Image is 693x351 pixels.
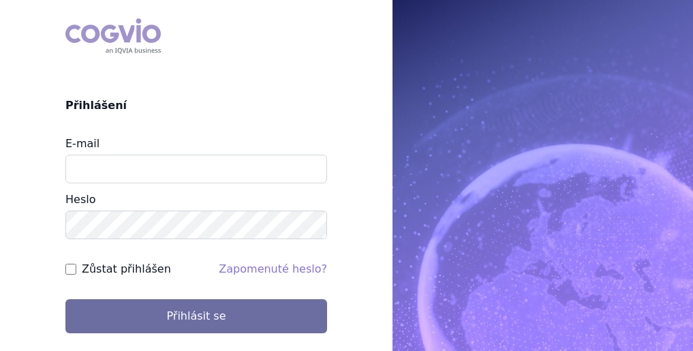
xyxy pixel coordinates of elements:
[65,137,99,150] label: E-mail
[219,262,327,275] a: Zapomenuté heslo?
[65,299,327,333] button: Přihlásit se
[65,97,327,114] h2: Přihlášení
[65,193,95,206] label: Heslo
[82,261,171,277] label: Zůstat přihlášen
[65,18,161,54] div: COGVIO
